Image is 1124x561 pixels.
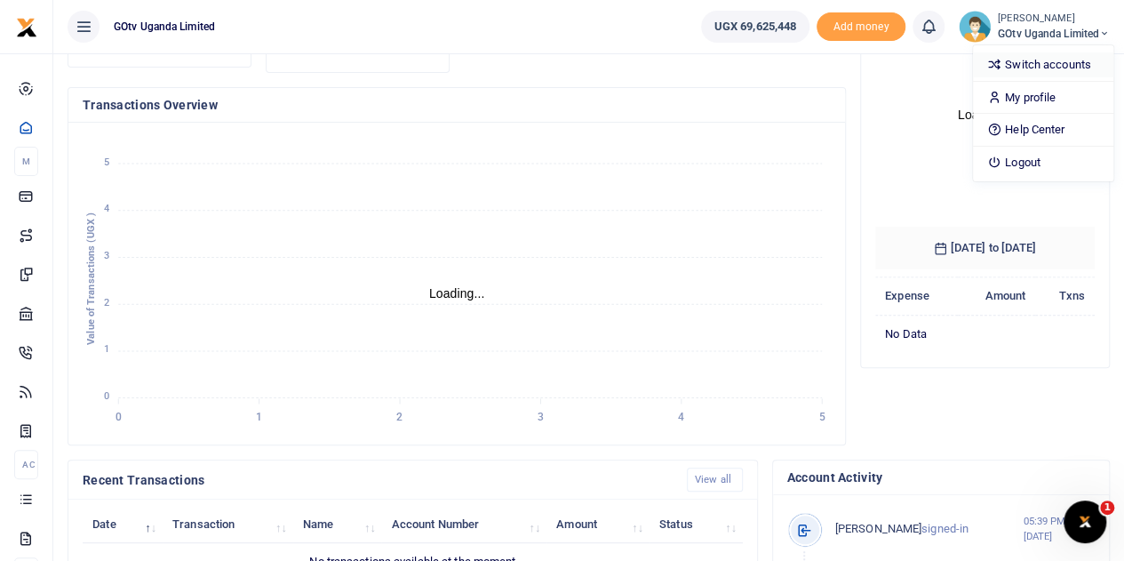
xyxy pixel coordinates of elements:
span: [PERSON_NAME] [835,522,921,535]
h4: Recent Transactions [83,470,673,490]
h4: Account Activity [787,468,1095,487]
a: Switch accounts [973,52,1113,77]
a: My profile [973,85,1113,110]
h6: [DATE] to [DATE] [875,227,1095,269]
th: Name: activate to sort column ascending [293,505,382,543]
span: UGX 69,625,448 [714,18,796,36]
span: 1 [1100,501,1114,515]
a: profile-user [PERSON_NAME] GOtv Uganda Limited [959,11,1110,43]
span: Add money [817,12,905,42]
th: Amount [958,277,1036,316]
a: Add money [817,19,905,32]
h4: Transactions Overview [83,95,831,115]
a: Help Center [973,117,1113,142]
tspan: 2 [104,297,109,309]
li: M [14,147,38,176]
li: Wallet ballance [694,11,817,43]
tspan: 0 [116,411,122,423]
th: Account Number: activate to sort column ascending [381,505,546,543]
tspan: 3 [104,250,109,261]
a: Logout [973,150,1113,175]
th: Expense [875,277,958,316]
small: 05:39 PM [DATE] [1023,514,1095,544]
tspan: 4 [678,411,684,423]
li: Ac [14,450,38,479]
a: logo-small logo-large logo-large [16,20,37,33]
th: Txns [1035,277,1095,316]
a: View statement [281,44,356,56]
tspan: 2 [396,411,403,423]
p: signed-in [835,520,1024,539]
tspan: 4 [104,203,109,214]
tspan: 5 [104,156,109,168]
tspan: 3 [538,411,544,423]
tspan: 0 [104,390,109,402]
a: View all [687,468,743,492]
text: Loading... [958,108,1014,122]
th: Amount: activate to sort column ascending [546,505,650,543]
img: logo-small [16,17,37,38]
li: Toup your wallet [817,12,905,42]
tspan: 5 [818,411,825,423]
img: profile-user [959,11,991,43]
span: GOtv Uganda Limited [998,26,1110,42]
tspan: 1 [256,411,262,423]
iframe: Intercom live chat [1064,501,1106,543]
tspan: 1 [104,344,109,356]
th: Transaction: activate to sort column ascending [163,505,293,543]
small: [PERSON_NAME] [998,12,1110,27]
span: GOtv Uganda Limited [107,19,222,35]
td: No data [875,315,1095,352]
a: UGX 69,625,448 [701,11,809,43]
th: Status: activate to sort column ascending [650,505,743,543]
text: Value of Transactions (UGX ) [85,212,97,345]
th: Date: activate to sort column descending [83,505,163,543]
text: Loading... [429,286,485,301]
